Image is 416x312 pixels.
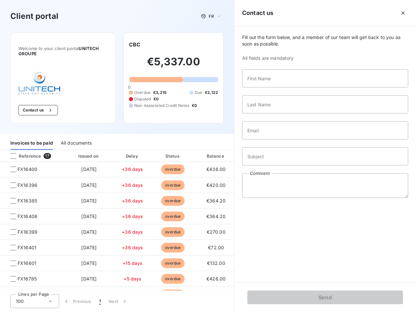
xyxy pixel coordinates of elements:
span: €132.00 [207,260,225,266]
div: Invoices to be paid [10,136,53,150]
span: €438.00 [206,166,226,172]
span: [DATE] [81,276,97,281]
span: overdue [161,274,185,284]
span: overdue [161,243,185,253]
button: Contact us [19,105,58,115]
span: €3,215 [153,90,166,96]
span: 0 [128,84,131,90]
div: Issued on [67,153,111,159]
h2: €5,337.00 [129,55,218,75]
span: overdue [161,196,185,206]
span: +36 days [122,245,143,250]
span: [DATE] [81,260,97,266]
span: FX16785 [18,276,37,282]
span: FX16408 [18,213,37,220]
span: €420.00 [206,182,226,188]
span: €270.00 [207,229,226,235]
div: Reference [5,153,41,159]
span: €2,122 [205,90,218,96]
span: FX16385 [18,198,37,204]
h5: Contact us [242,8,274,18]
span: 1 [99,298,101,305]
span: 17 [44,153,51,159]
span: +36 days [122,229,143,235]
span: Non-Associated Credit Notes [134,103,189,109]
img: Company logo [19,72,60,95]
span: overdue [161,290,185,299]
span: [DATE] [81,245,97,250]
span: €0 [153,96,159,102]
button: Send [247,291,403,304]
h6: CBC [129,41,140,48]
span: FX16400 [18,166,37,173]
span: overdue [161,212,185,221]
span: +36 days [122,214,143,219]
span: [DATE] [81,229,97,235]
span: +15 days [123,260,142,266]
input: placeholder [242,95,408,113]
span: Disputed [134,96,151,102]
span: FX16396 [18,182,37,188]
input: placeholder [242,147,408,165]
div: All documents [61,136,92,150]
span: Due [195,90,202,96]
span: [DATE] [81,182,97,188]
span: Overdue [134,90,150,96]
span: All fields are mandatory [242,55,408,61]
span: +36 days [122,182,143,188]
span: €364.20 [206,198,226,203]
span: Fill out the form below, and a member of our team will get back to you as soon as possible. [242,34,408,47]
span: €364.20 [206,214,226,219]
span: €426.00 [206,276,226,281]
div: Status [154,153,192,159]
h3: Client portal [10,10,58,22]
div: Delay [114,153,151,159]
span: €72.00 [208,245,224,250]
span: FX16399 [18,229,37,235]
span: +5 days [123,276,141,281]
button: Previous [59,294,95,308]
span: overdue [161,164,185,174]
span: FR [209,14,214,19]
span: +36 days [122,198,143,203]
span: overdue [161,258,185,268]
span: FX16401 [18,244,36,251]
button: 1 [95,294,105,308]
span: overdue [161,180,185,190]
span: [DATE] [81,166,97,172]
span: 100 [16,298,24,305]
span: FX16601 [18,260,36,266]
span: +36 days [122,166,143,172]
span: Welcome to your client portal [19,46,108,56]
input: placeholder [242,69,408,87]
span: €0 [192,103,197,109]
span: [DATE] [81,198,97,203]
button: Next [105,294,132,308]
div: Balance [195,153,237,159]
span: [DATE] [81,214,97,219]
span: overdue [161,227,185,237]
input: placeholder [242,121,408,139]
span: UNITECH GROUPE [19,46,99,56]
